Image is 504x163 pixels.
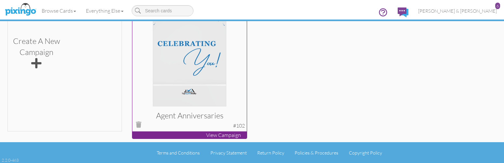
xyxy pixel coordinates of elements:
p: View Campaign [132,131,247,139]
a: Everything Else [81,3,128,19]
a: Policies & Procedures [295,150,338,156]
img: pixingo logo [3,2,38,18]
div: Create a new Campaign [13,35,60,71]
img: comments.svg [398,7,408,17]
div: 6 [495,3,500,9]
span: [PERSON_NAME] & [PERSON_NAME] [418,8,497,14]
a: Browse Cards [37,3,81,19]
input: Search cards [132,5,193,16]
h3: Agent Anniversaries [141,111,238,120]
div: 2.2.0-463 [2,157,19,163]
a: Terms and Conditions [157,150,200,156]
a: Return Policy [257,150,284,156]
a: Privacy Statement [210,150,247,156]
a: [PERSON_NAME] & [PERSON_NAME] 6 [413,3,502,19]
a: Copyright Policy [349,150,382,156]
div: #102 [233,122,245,129]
